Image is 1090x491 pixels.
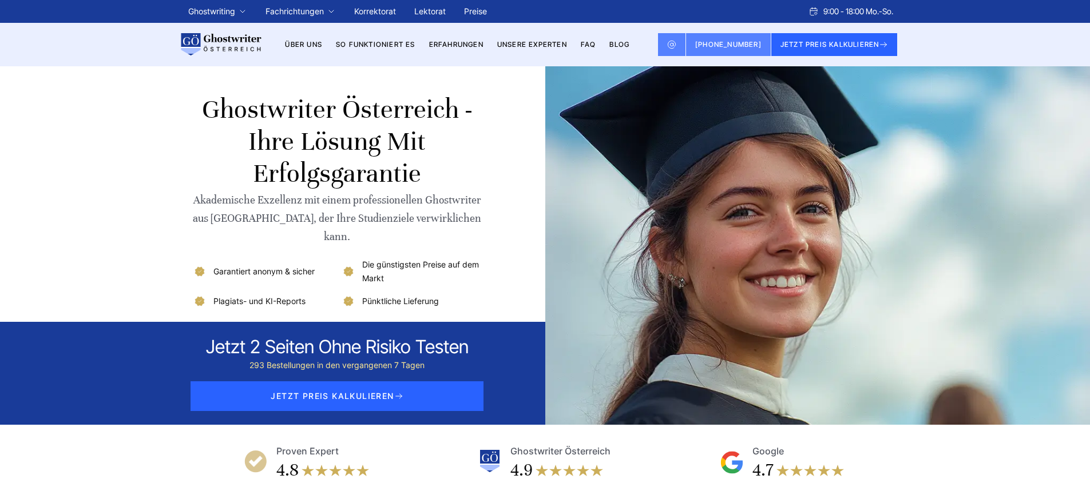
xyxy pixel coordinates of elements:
a: Unsere Experten [497,40,567,49]
img: Plagiats- und KI-Reports [193,294,207,308]
img: Proven Expert [244,450,267,473]
a: Erfahrungen [429,40,483,49]
img: Schedule [808,7,819,16]
div: 4.9 [510,459,533,482]
a: Über uns [285,40,322,49]
img: Email [667,40,676,49]
img: stars [776,459,845,482]
a: Preise [464,6,487,16]
li: Pünktliche Lieferung [342,294,482,308]
a: Ghostwriting [188,5,235,18]
img: logo wirschreiben [179,33,261,56]
div: 293 Bestellungen in den vergangenen 7 Tagen [206,358,469,372]
button: JETZT PREIS KALKULIEREN [771,33,898,56]
div: Proven Expert [276,443,339,459]
a: [PHONE_NUMBER] [686,33,771,56]
span: 9:00 - 18:00 Mo.-So. [823,5,893,18]
li: Die günstigsten Preise auf dem Markt [342,258,482,285]
div: Google [752,443,784,459]
a: Fachrichtungen [265,5,324,18]
a: Korrektorat [354,6,396,16]
div: 4.8 [276,459,299,482]
div: 4.7 [752,459,774,482]
h1: Ghostwriter Österreich - Ihre Lösung mit Erfolgsgarantie [193,94,482,190]
a: BLOG [609,40,629,49]
img: stars [301,459,370,482]
a: So funktioniert es [336,40,415,49]
a: Lektorat [414,6,446,16]
img: stars [535,459,604,482]
img: Pünktliche Lieferung [342,294,355,308]
a: FAQ [581,40,596,49]
div: Jetzt 2 seiten ohne risiko testen [206,336,469,358]
img: Ghostwriter [478,450,501,473]
div: Akademische Exzellenz mit einem professionellen Ghostwriter aus [GEOGRAPHIC_DATA], der Ihre Studi... [193,191,482,246]
li: Garantiert anonym & sicher [193,258,333,285]
li: Plagiats- und KI-Reports [193,294,333,308]
span: [PHONE_NUMBER] [695,40,762,49]
img: Die günstigsten Preise auf dem Markt [342,265,355,278]
span: JETZT PREIS KALKULIEREN [191,381,483,411]
img: Garantiert anonym & sicher [193,265,207,278]
div: Ghostwriter Österreich [510,443,611,459]
img: Google Reviews [720,451,743,474]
